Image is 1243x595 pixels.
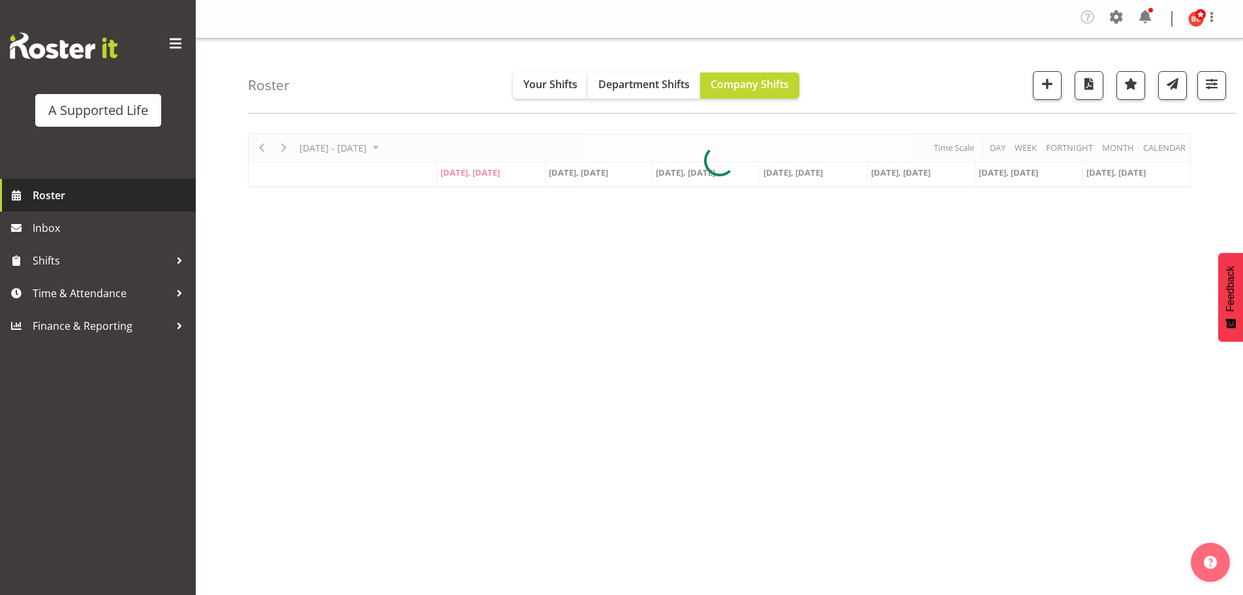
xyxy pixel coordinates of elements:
button: Your Shifts [513,72,588,99]
img: Rosterit website logo [10,33,117,59]
img: help-xxl-2.png [1204,556,1217,569]
span: Roster [33,185,189,205]
span: Your Shifts [523,77,577,91]
button: Company Shifts [700,72,799,99]
button: Send a list of all shifts for the selected filtered period to all rostered employees. [1158,71,1187,100]
button: Feedback - Show survey [1218,253,1243,342]
button: Department Shifts [588,72,700,99]
button: Filter Shifts [1197,71,1226,100]
span: Time & Attendance [33,283,170,303]
span: Feedback [1225,266,1236,312]
span: Finance & Reporting [33,316,170,336]
h4: Roster [248,78,290,93]
span: Shifts [33,251,170,270]
span: Inbox [33,218,189,238]
button: Download a PDF of the roster according to the set date range. [1075,71,1103,100]
img: bruno-eagleton9611.jpg [1188,11,1204,27]
span: Company Shifts [711,77,789,91]
span: Department Shifts [598,77,690,91]
div: A Supported Life [48,101,148,120]
button: Highlight an important date within the roster. [1116,71,1145,100]
button: Add a new shift [1033,71,1062,100]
